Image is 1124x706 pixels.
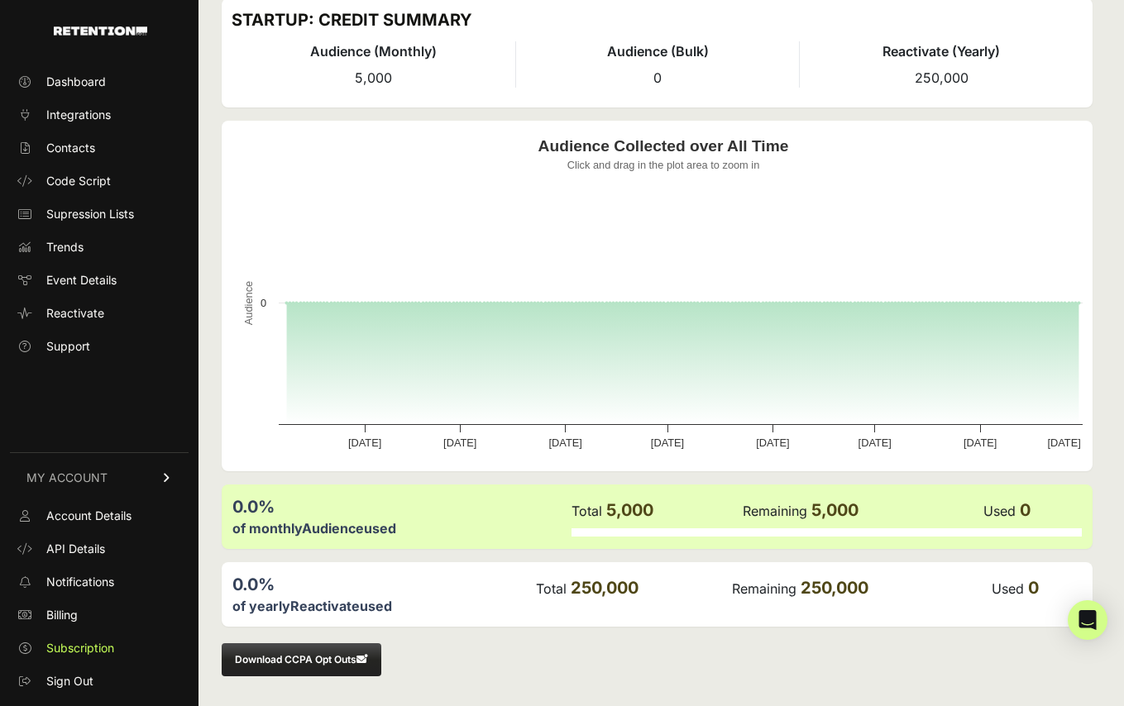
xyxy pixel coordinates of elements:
[222,643,381,676] button: Download CCPA Opt Outs
[10,536,189,562] a: API Details
[1047,436,1080,449] text: [DATE]
[355,69,392,86] span: 5,000
[45,96,58,109] img: tab_domain_overview_orange.svg
[46,574,114,590] span: Notifications
[46,640,114,656] span: Subscription
[348,436,381,449] text: [DATE]
[571,578,639,598] span: 250,000
[1020,500,1031,520] span: 0
[653,69,662,86] span: 0
[232,518,570,538] div: of monthly used
[10,333,189,360] a: Support
[46,338,90,355] span: Support
[10,135,189,161] a: Contacts
[165,96,178,109] img: tab_keywords_by_traffic_grey.svg
[10,602,189,628] a: Billing
[46,107,111,123] span: Integrations
[801,578,868,598] span: 250,000
[538,137,789,155] text: Audience Collected over All Time
[242,281,255,325] text: Audience
[46,239,84,255] span: Trends
[10,635,189,661] a: Subscription
[46,206,134,222] span: Supression Lists
[46,74,106,90] span: Dashboard
[743,503,807,519] label: Remaining
[572,503,602,519] label: Total
[10,267,189,293] a: Event Details
[10,102,189,128] a: Integrations
[183,98,279,108] div: Keywords by Traffic
[261,297,266,309] text: 0
[567,159,760,171] text: Click and drag in the plot area to zoom in
[10,569,189,595] a: Notifications
[232,131,1095,461] svg: Audience Collected over All Time
[732,580,796,597] label: Remaining
[63,98,148,108] div: Domain Overview
[232,495,570,518] div: 0.0%
[859,436,892,449] text: [DATE]
[26,26,40,40] img: logo_orange.svg
[46,305,104,322] span: Reactivate
[46,140,95,156] span: Contacts
[811,500,859,520] span: 5,000
[10,300,189,327] a: Reactivate
[983,503,1016,519] label: Used
[1068,600,1107,640] div: Open Intercom Messenger
[46,541,105,557] span: API Details
[46,508,132,524] span: Account Details
[756,436,789,449] text: [DATE]
[606,500,653,520] span: 5,000
[10,452,189,503] a: MY ACCOUNT
[1028,578,1039,598] span: 0
[46,26,81,40] div: v 4.0.25
[549,436,582,449] text: [DATE]
[10,668,189,694] a: Sign Out
[46,673,93,689] span: Sign Out
[46,272,117,289] span: Event Details
[964,436,997,449] text: [DATE]
[46,607,78,623] span: Billing
[302,520,364,537] label: Audience
[232,41,515,61] h4: Audience (Monthly)
[232,573,534,596] div: 0.0%
[10,69,189,95] a: Dashboard
[232,8,1083,31] h3: STARTUP: CREDIT SUMMARY
[54,26,147,36] img: Retention.com
[651,436,684,449] text: [DATE]
[26,470,108,486] span: MY ACCOUNT
[516,41,799,61] h4: Audience (Bulk)
[992,580,1024,597] label: Used
[43,43,182,56] div: Domain: [DOMAIN_NAME]
[10,503,189,529] a: Account Details
[10,234,189,260] a: Trends
[536,580,567,597] label: Total
[800,41,1083,61] h4: Reactivate (Yearly)
[232,596,534,616] div: of yearly used
[10,201,189,227] a: Supression Lists
[46,173,111,189] span: Code Script
[290,598,360,614] label: Reactivate
[443,436,476,449] text: [DATE]
[915,69,969,86] span: 250,000
[10,168,189,194] a: Code Script
[26,43,40,56] img: website_grey.svg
